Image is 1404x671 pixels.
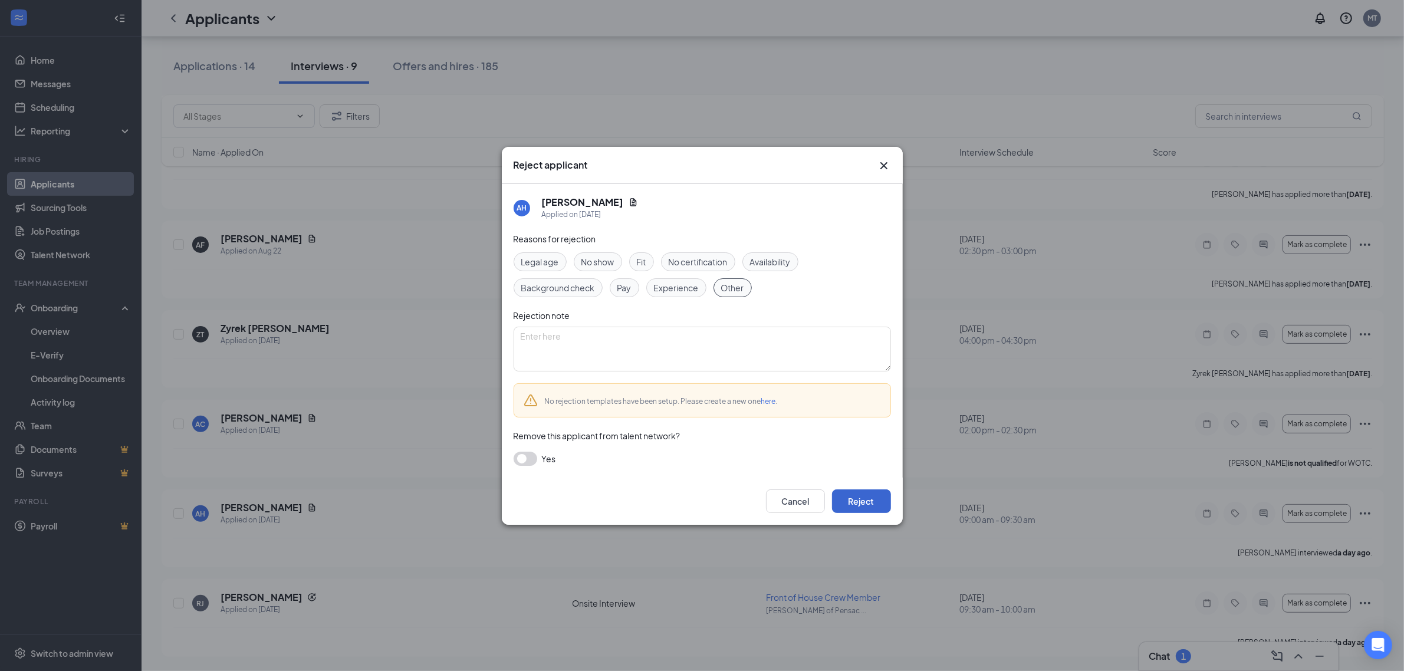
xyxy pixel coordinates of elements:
[581,255,614,268] span: No show
[617,281,632,294] span: Pay
[514,430,680,441] span: Remove this applicant from talent network?
[654,281,699,294] span: Experience
[761,397,776,406] a: here
[514,233,596,244] span: Reasons for rejection
[750,255,791,268] span: Availability
[629,198,638,207] svg: Document
[766,489,825,513] button: Cancel
[832,489,891,513] button: Reject
[542,209,638,221] div: Applied on [DATE]
[1364,631,1392,659] div: Open Intercom Messenger
[545,397,778,406] span: No rejection templates have been setup. Please create a new one .
[721,281,744,294] span: Other
[524,393,538,407] svg: Warning
[542,196,624,209] h5: [PERSON_NAME]
[669,255,728,268] span: No certification
[877,159,891,173] svg: Cross
[637,255,646,268] span: Fit
[521,255,559,268] span: Legal age
[877,159,891,173] button: Close
[521,281,595,294] span: Background check
[517,203,527,213] div: AH
[542,452,556,466] span: Yes
[514,159,588,172] h3: Reject applicant
[514,310,570,321] span: Rejection note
